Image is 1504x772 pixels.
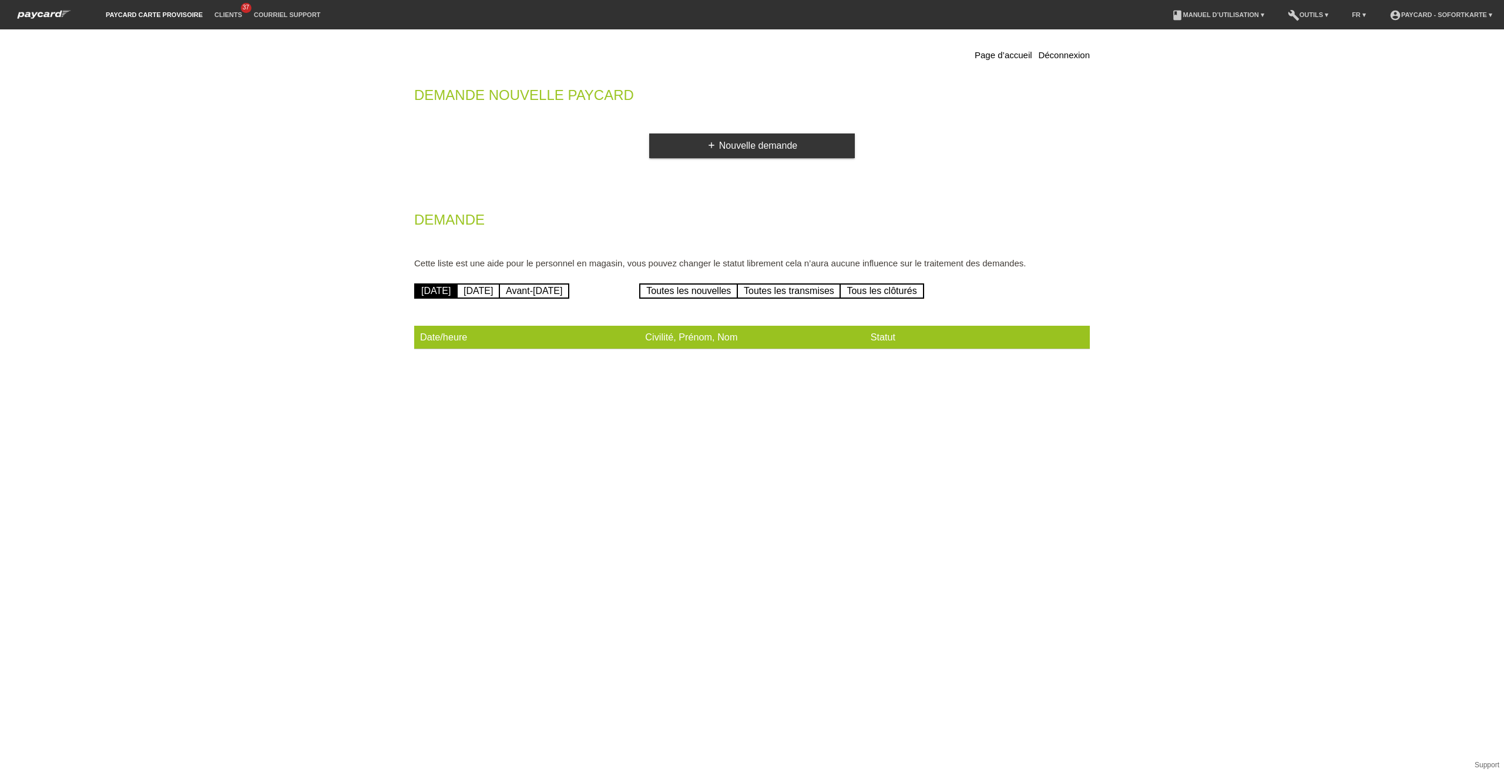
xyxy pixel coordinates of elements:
[1384,11,1498,18] a: account_circlepaycard - Sofortkarte ▾
[1346,11,1372,18] a: FR ▾
[414,258,1090,268] p: Cette liste est une aide pour le personnel en magasin, vous pouvez changer le statut librement ce...
[1288,9,1300,21] i: build
[639,326,864,349] th: Civilité, Prénom, Nom
[649,133,855,158] a: addNouvelle demande
[1171,9,1183,21] i: book
[414,283,458,299] a: [DATE]
[1166,11,1270,18] a: bookManuel d’utilisation ▾
[737,283,841,299] a: Toutes les transmises
[414,326,639,349] th: Date/heure
[1038,50,1090,60] a: Déconnexion
[707,141,716,150] i: add
[1475,761,1499,769] a: Support
[975,50,1032,60] a: Page d’accueil
[1389,9,1401,21] i: account_circle
[241,3,251,13] span: 37
[414,89,1090,107] h2: Demande nouvelle Paycard
[456,283,500,299] a: [DATE]
[209,11,248,18] a: Clients
[12,14,76,22] a: paycard Sofortkarte
[639,283,738,299] a: Toutes les nouvelles
[12,8,76,21] img: paycard Sofortkarte
[248,11,326,18] a: Courriel Support
[414,214,1090,232] h2: Demande
[1282,11,1334,18] a: buildOutils ▾
[865,326,1090,349] th: Statut
[840,283,924,299] a: Tous les clôturés
[100,11,209,18] a: paycard carte provisoire
[499,283,569,299] a: Avant-[DATE]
